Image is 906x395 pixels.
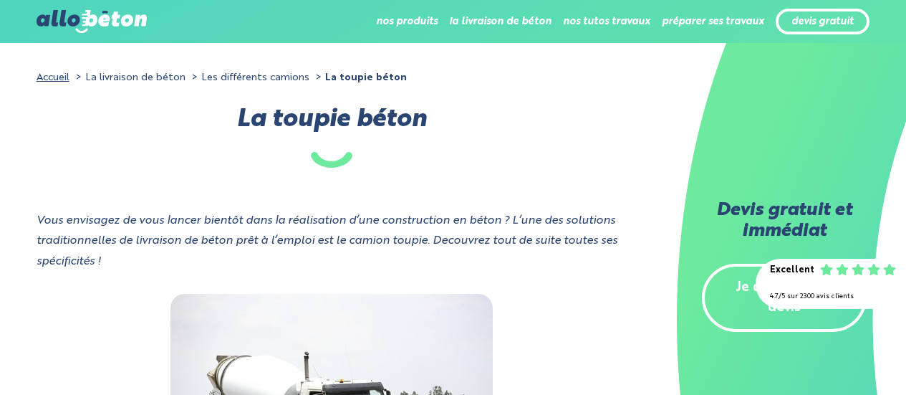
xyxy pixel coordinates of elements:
li: la livraison de béton [449,4,551,39]
li: La livraison de béton [72,67,185,88]
li: La toupie béton [312,67,407,88]
i: Vous envisagez de vous lancer bientôt dans la réalisation d’une construction en béton ? L’une des... [37,215,617,268]
li: nos produits [376,4,438,39]
a: Je demande un devis [702,264,867,333]
div: 4.7/5 sur 2300 avis clients [770,287,892,308]
li: Les différents camions [188,67,309,88]
a: Accueil [37,72,69,82]
li: préparer ses travaux [662,4,764,39]
img: allobéton [37,10,147,33]
div: Excellent [770,260,814,281]
h2: Devis gratuit et immédiat [702,201,867,242]
a: devis gratuit [791,16,854,28]
h1: La toupie béton [37,110,627,168]
li: nos tutos travaux [563,4,650,39]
